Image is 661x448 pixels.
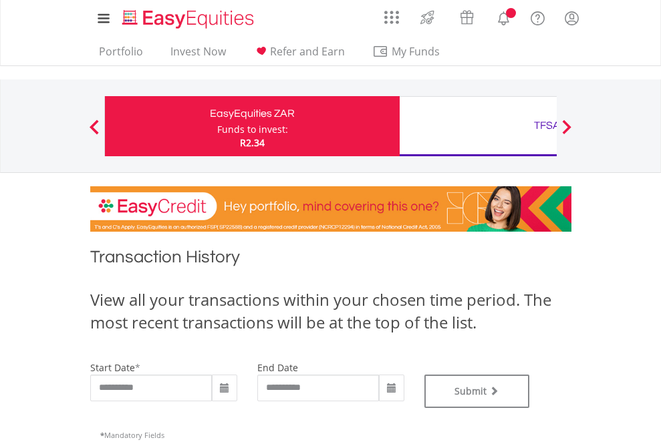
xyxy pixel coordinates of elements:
button: Previous [81,126,108,140]
div: EasyEquities ZAR [113,104,392,123]
a: Portfolio [94,45,148,65]
button: Submit [424,375,530,408]
span: Refer and Earn [270,44,345,59]
span: Mandatory Fields [100,430,164,440]
a: AppsGrid [376,3,408,25]
button: Next [553,126,580,140]
span: R2.34 [240,136,265,149]
a: Vouchers [447,3,487,28]
label: start date [90,361,135,374]
a: Home page [117,3,259,30]
div: View all your transactions within your chosen time period. The most recent transactions will be a... [90,288,571,334]
div: Funds to invest: [217,123,288,136]
h1: Transaction History [90,245,571,275]
a: Refer and Earn [248,45,350,65]
img: EasyCredit Promotion Banner [90,186,571,232]
label: end date [257,361,298,374]
img: vouchers-v2.svg [456,7,478,28]
a: Invest Now [165,45,231,65]
img: thrive-v2.svg [416,7,438,28]
img: grid-menu-icon.svg [384,10,399,25]
img: EasyEquities_Logo.png [120,8,259,30]
a: Notifications [487,3,521,30]
span: My Funds [372,43,460,60]
a: FAQ's and Support [521,3,555,30]
a: My Profile [555,3,589,33]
